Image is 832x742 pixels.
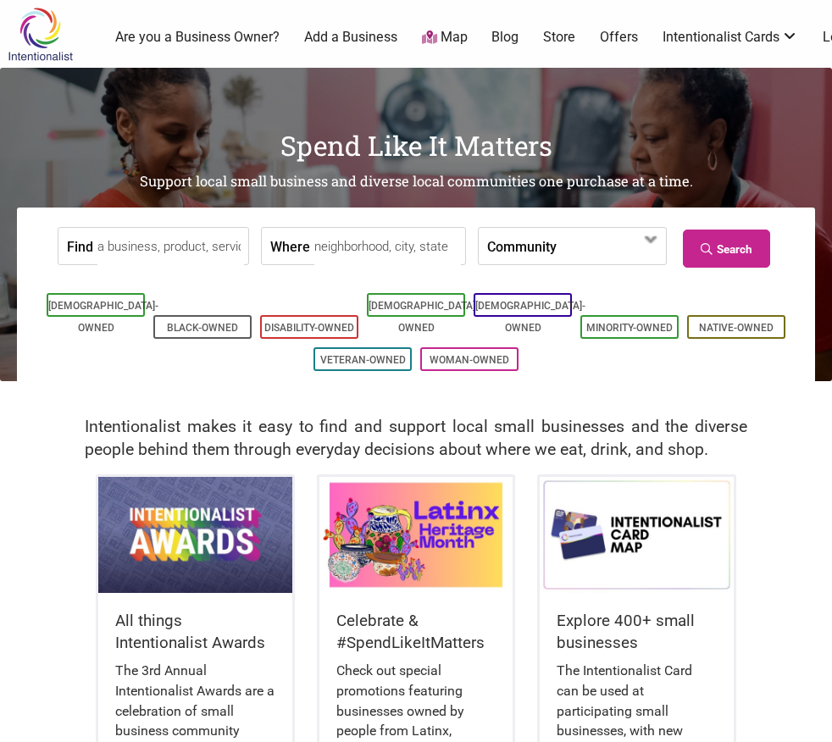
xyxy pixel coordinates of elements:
a: Disability-Owned [264,322,354,334]
a: Offers [600,28,638,47]
input: neighborhood, city, state [314,228,461,266]
label: Find [67,228,93,264]
input: a business, product, service [97,228,244,266]
label: Community [487,228,557,264]
a: Blog [491,28,519,47]
a: Search [683,230,770,268]
a: Are you a Business Owner? [115,28,280,47]
label: Where [270,228,310,264]
a: Intentionalist Cards [663,28,799,47]
a: Map [422,28,468,47]
a: [DEMOGRAPHIC_DATA]-Owned [369,300,479,334]
a: Minority-Owned [586,322,673,334]
a: [DEMOGRAPHIC_DATA]-Owned [48,300,158,334]
h2: Intentionalist makes it easy to find and support local small businesses and the diverse people be... [85,415,747,462]
img: Latinx / Hispanic Heritage Month [319,477,513,593]
h5: All things Intentionalist Awards [115,610,275,655]
h5: Celebrate & #SpendLikeItMatters [336,610,496,655]
a: Black-Owned [167,322,238,334]
a: Store [543,28,575,47]
img: Intentionalist Card Map [540,477,734,593]
img: Intentionalist Awards [98,477,292,593]
a: Native-Owned [699,322,774,334]
a: [DEMOGRAPHIC_DATA]-Owned [475,300,585,334]
a: Woman-Owned [430,354,509,366]
h5: Explore 400+ small businesses [557,610,717,655]
a: Veteran-Owned [320,354,406,366]
a: Add a Business [304,28,397,47]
